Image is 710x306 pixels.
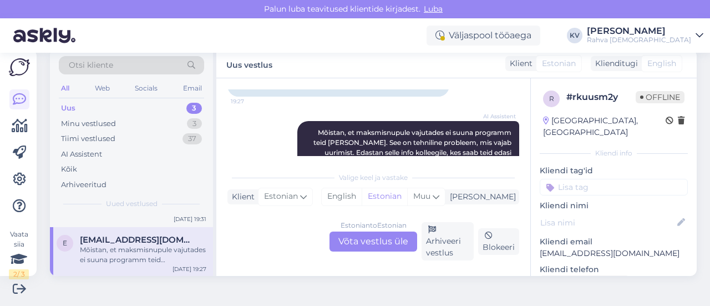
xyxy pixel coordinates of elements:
[61,164,77,175] div: Kõik
[636,91,684,103] span: Offline
[540,200,688,212] p: Kliendi nimi
[474,112,516,121] span: AI Assistent
[231,97,272,106] span: 19:27
[80,235,195,245] span: epood@rahvaraamat.ee
[173,265,206,273] div: [DATE] 19:27
[540,248,688,259] p: [EMAIL_ADDRESS][DOMAIN_NAME]
[427,26,540,46] div: Väljaspool tööaega
[186,103,202,114] div: 3
[413,191,430,201] span: Muu
[362,188,407,205] div: Estonian
[61,149,102,160] div: AI Assistent
[187,118,202,129] div: 3
[505,58,532,69] div: Klient
[93,81,112,96] div: Web
[567,28,582,43] div: KV
[647,58,676,69] span: English
[566,91,636,104] div: # rkuusm2y
[181,81,204,96] div: Email
[549,94,554,103] span: r
[61,133,115,144] div: Tiimi vestlused
[478,228,519,255] div: Blokeeri
[174,215,206,223] div: [DATE] 19:31
[182,133,202,144] div: 37
[422,222,474,260] div: Arhiveeri vestlus
[587,27,691,36] div: [PERSON_NAME]
[61,118,116,129] div: Minu vestlused
[420,4,446,14] span: Luba
[63,239,67,247] span: e
[591,58,638,69] div: Klienditugi
[9,58,30,76] img: Askly Logo
[445,191,516,203] div: [PERSON_NAME]
[540,275,629,290] div: Küsi telefoninumbrit
[227,191,255,203] div: Klient
[9,229,29,279] div: Vaata siia
[9,269,29,279] div: 2 / 3
[322,188,362,205] div: English
[587,27,703,44] a: [PERSON_NAME]Rahva [DEMOGRAPHIC_DATA]
[341,220,407,230] div: Estonian to Estonian
[61,179,106,190] div: Arhiveeritud
[264,190,298,203] span: Estonian
[540,236,688,248] p: Kliendi email
[540,264,688,275] p: Kliendi telefon
[313,128,513,167] span: Mõistan, et maksmisnupule vajutades ei suuna programm teid [PERSON_NAME]. See on tehniline proble...
[80,245,206,265] div: Mõistan, et maksmisnupule vajutades ei suuna programm teid [PERSON_NAME]. See on tehniline proble...
[227,173,519,183] div: Valige keel ja vastake
[540,165,688,177] p: Kliendi tag'id
[540,179,688,195] input: Lisa tag
[540,148,688,158] div: Kliendi info
[542,58,576,69] span: Estonian
[61,103,75,114] div: Uus
[133,81,160,96] div: Socials
[543,115,666,138] div: [GEOGRAPHIC_DATA], [GEOGRAPHIC_DATA]
[329,232,417,252] div: Võta vestlus üle
[540,217,675,229] input: Lisa nimi
[106,199,158,209] span: Uued vestlused
[69,59,113,71] span: Otsi kliente
[59,81,72,96] div: All
[226,56,272,71] label: Uus vestlus
[587,36,691,44] div: Rahva [DEMOGRAPHIC_DATA]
